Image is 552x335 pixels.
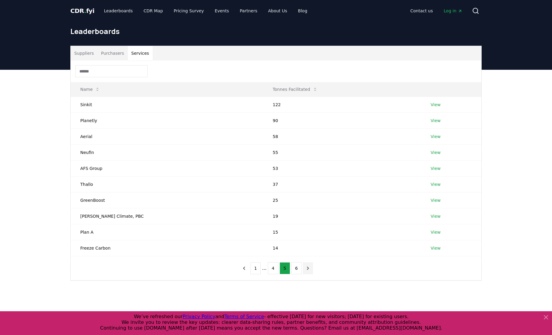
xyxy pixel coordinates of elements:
nav: Main [99,5,312,16]
td: 19 [263,208,421,224]
button: next page [303,262,313,274]
td: 122 [263,97,421,112]
a: View [431,149,440,155]
li: ... [262,265,266,272]
a: Partners [235,5,262,16]
td: Neufin [71,144,263,160]
span: . [84,7,86,14]
a: Pricing Survey [169,5,209,16]
td: AFS Group [71,160,263,176]
a: View [431,245,440,251]
button: Purchasers [97,46,128,60]
button: previous page [239,262,249,274]
button: Tonnes Facilitated [268,83,322,95]
button: 4 [268,262,278,274]
a: View [431,213,440,219]
button: Suppliers [71,46,97,60]
button: Name [75,83,105,95]
a: Contact us [406,5,438,16]
td: 90 [263,112,421,128]
a: Events [210,5,234,16]
h1: Leaderboards [70,26,482,36]
button: 1 [250,262,261,274]
td: Freeze Carbon [71,240,263,256]
td: 53 [263,160,421,176]
a: Blog [293,5,312,16]
td: 15 [263,224,421,240]
nav: Main [406,5,467,16]
td: Sinkit [71,97,263,112]
span: Log in [444,8,462,14]
button: 5 [280,262,290,274]
a: CDR.fyi [70,7,94,15]
td: 58 [263,128,421,144]
td: Thallo [71,176,263,192]
td: 37 [263,176,421,192]
button: 6 [291,262,302,274]
a: View [431,181,440,187]
a: Log in [439,5,467,16]
span: CDR fyi [70,7,94,14]
a: View [431,134,440,140]
a: CDR Map [139,5,168,16]
td: Plan A [71,224,263,240]
td: Aerial [71,128,263,144]
a: About Us [263,5,292,16]
td: 14 [263,240,421,256]
a: View [431,102,440,108]
td: Planetly [71,112,263,128]
td: 25 [263,192,421,208]
a: View [431,229,440,235]
td: [PERSON_NAME] Climate, PBC [71,208,263,224]
a: View [431,197,440,203]
td: GreenBoost [71,192,263,208]
td: 55 [263,144,421,160]
button: Services [128,46,153,60]
a: View [431,165,440,171]
a: Leaderboards [99,5,138,16]
a: View [431,118,440,124]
